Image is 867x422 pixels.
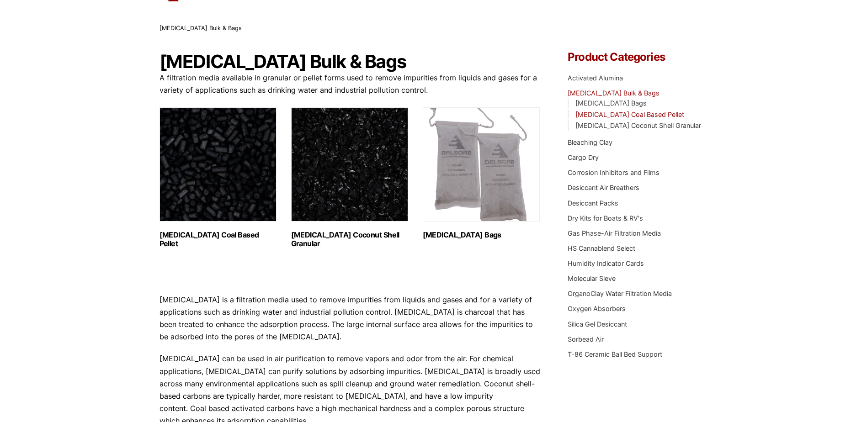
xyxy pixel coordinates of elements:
[291,107,408,248] a: Visit product category Activated Carbon Coconut Shell Granular
[160,231,277,248] h2: [MEDICAL_DATA] Coal Based Pellet
[160,294,541,343] p: [MEDICAL_DATA] is a filtration media used to remove impurities from liquids and gases and for a v...
[575,121,701,129] a: [MEDICAL_DATA] Coconut Shell Granular
[568,305,626,312] a: Oxygen Absorbers
[568,74,623,82] a: Activated Alumina
[568,274,616,282] a: Molecular Sieve
[568,229,661,237] a: Gas Phase-Air Filtration Media
[568,214,643,222] a: Dry Kits for Boats & RV's
[160,107,277,222] img: Activated Carbon Coal Based Pellet
[291,231,408,248] h2: [MEDICAL_DATA] Coconut Shell Granular
[423,107,540,239] a: Visit product category Activated Carbon Bags
[291,107,408,222] img: Activated Carbon Coconut Shell Granular
[575,99,647,107] a: [MEDICAL_DATA] Bags
[160,72,541,96] p: A filtration media available in granular or pellet forms used to remove impurities from liquids a...
[568,244,635,252] a: HS Cannablend Select
[160,52,541,72] h1: [MEDICAL_DATA] Bulk & Bags
[575,111,684,118] a: [MEDICAL_DATA] Coal Based Pellet
[160,25,242,32] span: [MEDICAL_DATA] Bulk & Bags
[568,52,707,63] h4: Product Categories
[568,184,639,191] a: Desiccant Air Breathers
[568,199,618,207] a: Desiccant Packs
[568,350,662,358] a: T-86 Ceramic Ball Bed Support
[568,138,612,146] a: Bleaching Clay
[568,320,627,328] a: Silica Gel Desiccant
[568,89,660,97] a: [MEDICAL_DATA] Bulk & Bags
[568,169,660,176] a: Corrosion Inhibitors and Films
[568,335,604,343] a: Sorbead Air
[423,231,540,239] h2: [MEDICAL_DATA] Bags
[568,259,644,267] a: Humidity Indicator Cards
[160,107,277,248] a: Visit product category Activated Carbon Coal Based Pellet
[568,290,672,297] a: OrganoClay Water Filtration Media
[423,107,540,222] img: Activated Carbon Bags
[568,153,599,161] a: Cargo Dry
